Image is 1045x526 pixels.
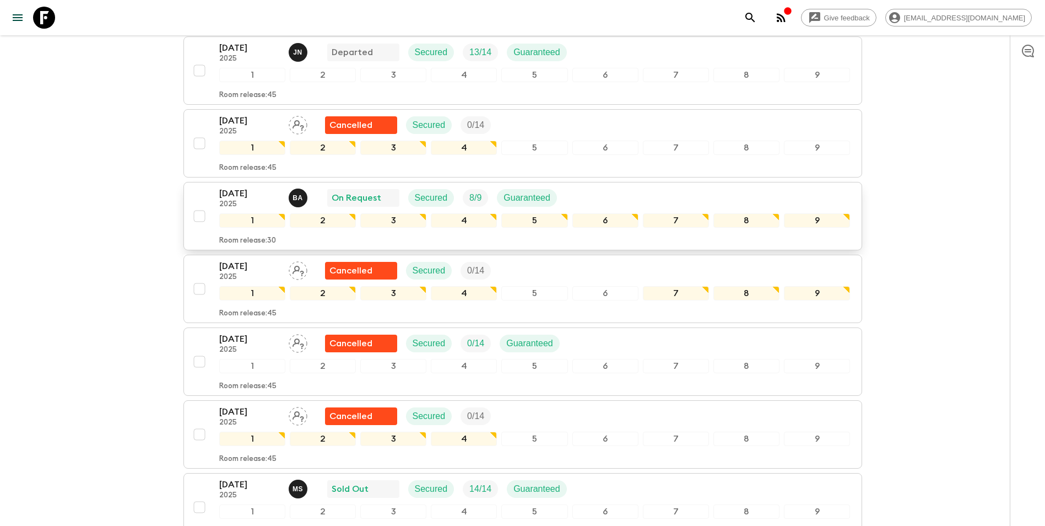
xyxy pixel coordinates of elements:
[643,359,709,373] div: 7
[413,337,446,350] p: Secured
[784,68,850,82] div: 9
[501,213,567,228] div: 5
[503,191,550,205] p: Guaranteed
[501,504,567,519] div: 5
[501,359,567,373] div: 5
[713,432,779,446] div: 8
[461,335,491,352] div: Trip Fill
[784,286,850,300] div: 9
[219,491,280,500] p: 2025
[572,213,638,228] div: 6
[219,309,277,318] p: Room release: 45
[739,7,761,29] button: search adventures
[332,46,373,59] p: Departed
[408,44,454,61] div: Secured
[713,68,779,82] div: 8
[289,119,307,128] span: Assign pack leader
[329,264,372,277] p: Cancelled
[289,265,307,273] span: Assign pack leader
[290,504,356,519] div: 2
[467,264,484,277] p: 0 / 14
[572,432,638,446] div: 6
[572,68,638,82] div: 6
[415,482,448,496] p: Secured
[801,9,876,26] a: Give feedback
[572,359,638,373] div: 6
[219,164,277,173] p: Room release: 45
[467,119,484,132] p: 0 / 14
[467,337,484,350] p: 0 / 14
[325,335,397,352] div: Flash Pack cancellation
[784,432,850,446] div: 9
[183,36,862,105] button: [DATE]2025Janita NurmiDepartedSecuredTrip FillGuaranteed123456789Room release:45
[219,346,280,355] p: 2025
[7,7,29,29] button: menu
[325,116,397,134] div: Flash Pack cancellation
[784,141,850,155] div: 9
[219,68,285,82] div: 1
[219,141,285,155] div: 1
[643,213,709,228] div: 7
[219,382,277,391] p: Room release: 45
[408,189,454,207] div: Secured
[329,337,372,350] p: Cancelled
[219,418,280,427] p: 2025
[415,191,448,205] p: Secured
[219,455,277,464] p: Room release: 45
[332,191,381,205] p: On Request
[784,213,850,228] div: 9
[461,407,491,425] div: Trip Fill
[463,189,488,207] div: Trip Fill
[329,410,372,423] p: Cancelled
[431,68,497,82] div: 4
[219,200,280,209] p: 2025
[219,359,285,373] div: 1
[360,504,426,519] div: 3
[501,286,567,300] div: 5
[290,286,356,300] div: 2
[784,504,850,519] div: 9
[289,483,310,492] span: Magda Sotiriadis
[183,328,862,396] button: [DATE]2025Assign pack leaderFlash Pack cancellationSecuredTrip FillGuaranteed123456789Room releas...
[325,262,397,280] div: Flash Pack cancellation
[713,141,779,155] div: 8
[219,332,280,346] p: [DATE]
[572,504,638,519] div: 6
[293,194,303,202] p: B A
[289,480,310,498] button: MS
[501,141,567,155] div: 5
[415,46,448,59] p: Secured
[431,504,497,519] div: 4
[290,68,356,82] div: 2
[183,109,862,178] button: [DATE]2025Assign pack leaderFlash Pack cancellationSecuredTrip Fill123456789Room release:45
[219,55,280,63] p: 2025
[219,114,280,127] p: [DATE]
[463,480,498,498] div: Trip Fill
[413,119,446,132] p: Secured
[360,213,426,228] div: 3
[290,432,356,446] div: 2
[572,286,638,300] div: 6
[325,407,397,425] div: Flash Pack cancellation
[406,407,452,425] div: Secured
[219,478,280,491] p: [DATE]
[431,286,497,300] div: 4
[898,14,1031,22] span: [EMAIL_ADDRESS][DOMAIN_NAME]
[461,116,491,134] div: Trip Fill
[219,273,280,282] p: 2025
[643,504,709,519] div: 7
[183,182,862,250] button: [DATE]2025Byron AndersonOn RequestSecuredTrip FillGuaranteed123456789Room release:30
[183,400,862,469] button: [DATE]2025Assign pack leaderFlash Pack cancellationSecuredTrip Fill123456789Room release:45
[360,68,426,82] div: 3
[463,44,498,61] div: Trip Fill
[643,286,709,300] div: 7
[501,432,567,446] div: 5
[289,189,310,207] button: BA
[713,359,779,373] div: 8
[219,91,277,100] p: Room release: 45
[643,432,709,446] div: 7
[431,432,497,446] div: 4
[360,286,426,300] div: 3
[643,141,709,155] div: 7
[219,260,280,273] p: [DATE]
